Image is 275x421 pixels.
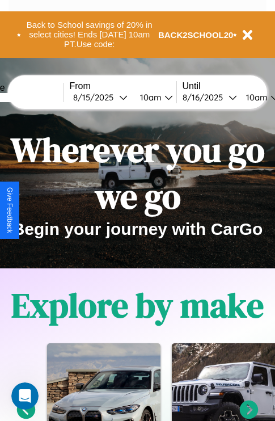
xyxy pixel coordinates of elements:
[158,30,234,40] b: BACK2SCHOOL20
[183,92,229,103] div: 8 / 16 / 2025
[6,187,14,233] div: Give Feedback
[73,92,119,103] div: 8 / 15 / 2025
[240,92,270,103] div: 10am
[131,91,176,103] button: 10am
[70,81,176,91] label: From
[70,91,131,103] button: 8/15/2025
[134,92,164,103] div: 10am
[11,382,39,410] iframe: Intercom live chat
[11,282,264,329] h1: Explore by make
[21,17,158,52] button: Back to School savings of 20% in select cities! Ends [DATE] 10am PT.Use code:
